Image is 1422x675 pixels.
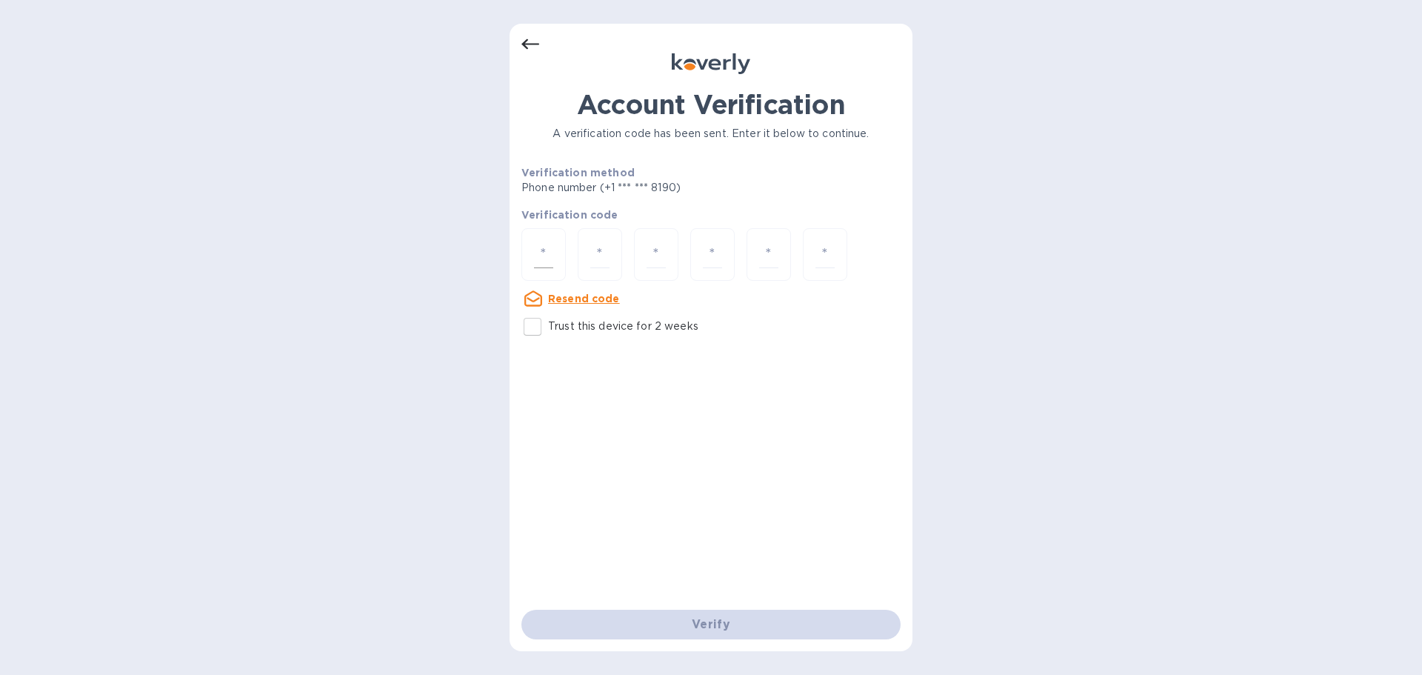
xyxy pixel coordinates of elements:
p: Verification code [521,207,901,222]
u: Resend code [548,293,620,305]
p: Phone number (+1 *** *** 8190) [521,180,794,196]
b: Verification method [521,167,635,179]
h1: Account Verification [521,89,901,120]
p: Trust this device for 2 weeks [548,319,698,334]
p: A verification code has been sent. Enter it below to continue. [521,126,901,142]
